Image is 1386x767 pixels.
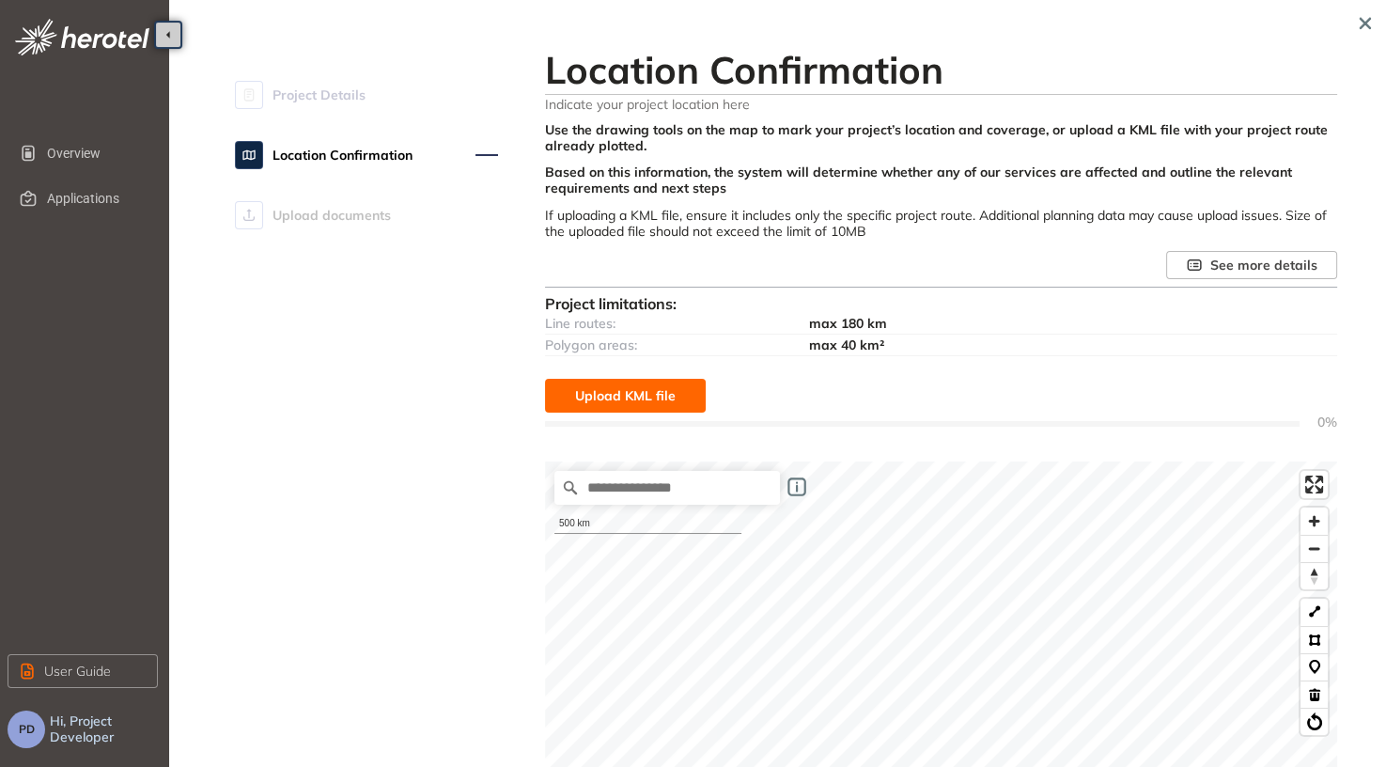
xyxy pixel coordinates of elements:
[1166,251,1337,279] button: See more details
[47,180,143,217] span: Applications
[809,337,884,353] span: max 40 km²
[19,723,35,736] span: PD
[545,164,1337,208] div: Based on this information, the system will determine whether any of our services are affected and...
[545,379,706,413] button: Upload KML file
[545,315,615,332] span: Line routes:
[545,122,1337,165] div: Use the drawing tools on the map to mark your project’s location and coverage, or upload a KML fi...
[15,19,149,55] img: logo
[273,136,413,174] span: Location Confirmation
[273,196,391,234] span: Upload documents
[575,385,676,406] span: Upload KML file
[1300,599,1328,626] button: LineString tool (l)
[1300,562,1328,589] button: Reset bearing to north
[545,95,1337,113] span: Indicate your project location here
[1300,653,1328,681] button: Marker tool (m)
[1300,535,1328,562] button: Zoom out
[554,471,780,505] input: Search place...
[545,208,1337,251] div: If uploading a KML file, ensure it includes only the specific project route. Additional planning ...
[545,47,1337,92] h2: Location Confirmation
[8,654,158,688] button: User Guide
[1300,415,1337,430] span: 0%
[273,76,366,114] span: Project Details
[8,711,45,748] button: PD
[1300,563,1328,589] span: Reset bearing to north
[47,134,143,172] span: Overview
[1300,508,1328,535] button: Zoom in
[809,315,887,332] span: max 180 km
[1210,255,1317,275] span: See more details
[554,514,741,534] div: 500 km
[1300,471,1328,498] button: Enter fullscreen
[1300,536,1328,562] span: Zoom out
[545,295,1337,313] div: Project limitations:
[44,661,111,681] span: User Guide
[50,713,162,745] span: Hi, Project Developer
[545,337,637,353] span: Polygon areas:
[1300,681,1328,708] button: Delete
[1300,626,1328,653] button: Polygon tool (p)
